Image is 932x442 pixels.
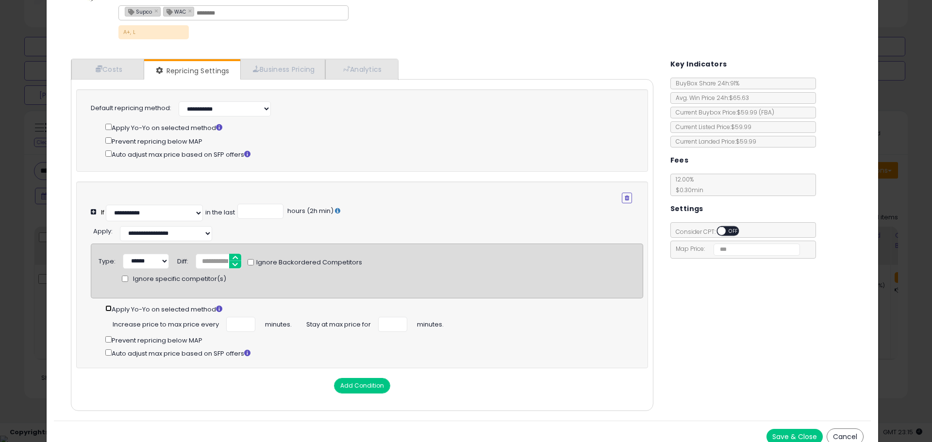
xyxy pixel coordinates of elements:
a: × [188,6,194,15]
div: Auto adjust max price based on SFP offers [105,347,643,359]
p: A+, L [118,25,189,39]
span: $59.99 [737,108,774,116]
div: in the last [205,208,235,217]
span: hours (2h min) [286,206,333,215]
span: WAC [164,7,186,16]
button: Add Condition [334,378,390,393]
span: Current Listed Price: $59.99 [671,123,751,131]
span: Consider CPT: [671,228,752,236]
div: Auto adjust max price based on SFP offers [105,148,632,160]
h5: Key Indicators [670,58,727,70]
span: minutes. [265,317,292,329]
span: 12.00 % [671,175,703,194]
span: Current Landed Price: $59.99 [671,137,756,146]
span: ( FBA ) [759,108,774,116]
div: Apply Yo-Yo on selected method [105,122,632,133]
span: Ignore specific competitor(s) [133,275,226,284]
span: Stay at max price for [306,317,371,329]
div: Type: [99,254,116,266]
label: Default repricing method: [91,104,171,113]
a: Repricing Settings [144,61,239,81]
div: Prevent repricing below MAP [105,334,643,345]
div: Diff: [177,254,188,266]
span: Avg. Win Price 24h: $65.63 [671,94,749,102]
a: × [154,6,160,15]
span: Supco [125,7,152,16]
span: Map Price: [671,245,800,253]
span: BuyBox Share 24h: 91% [671,79,739,87]
span: minutes. [417,317,444,329]
a: Costs [71,59,144,79]
h5: Settings [670,203,703,215]
div: : [93,224,113,236]
i: Remove Condition [625,195,629,201]
a: Analytics [325,59,397,79]
span: OFF [726,227,741,235]
span: Current Buybox Price: [671,108,774,116]
div: Prevent repricing below MAP [105,135,632,147]
h5: Fees [670,154,689,166]
span: Apply [93,227,111,236]
span: Increase price to max price every [113,317,219,329]
a: Business Pricing [240,59,325,79]
span: Ignore Backordered Competitors [254,258,362,267]
span: $0.30 min [671,186,703,194]
div: Apply Yo-Yo on selected method [105,303,643,314]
